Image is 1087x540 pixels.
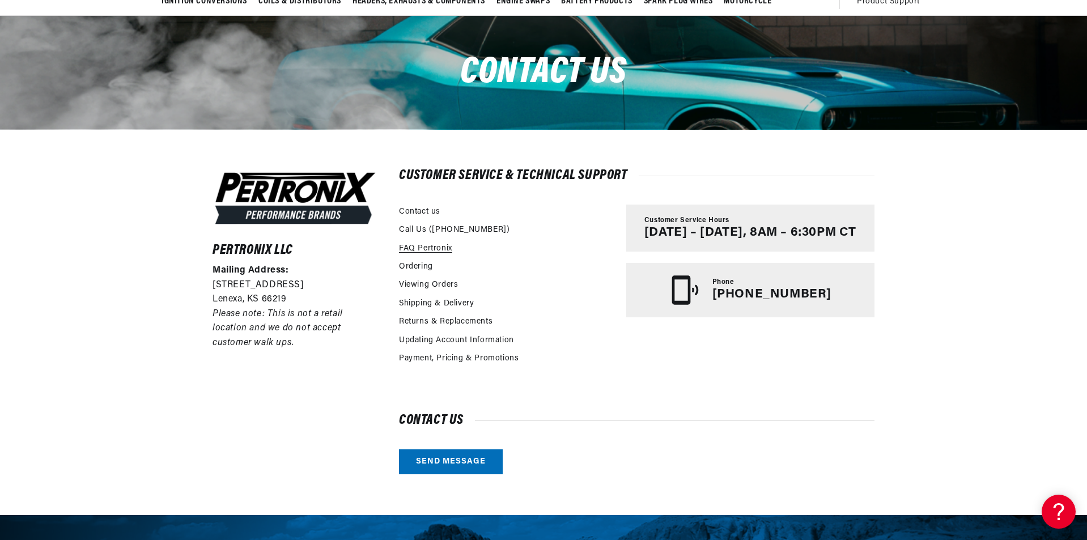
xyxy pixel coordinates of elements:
[399,316,492,328] a: Returns & Replacements
[712,278,734,287] span: Phone
[399,170,874,181] h2: Customer Service & Technical Support
[399,279,458,291] a: Viewing Orders
[399,243,452,255] a: FAQ Pertronix
[399,334,514,347] a: Updating Account Information
[399,206,440,218] a: Contact us
[460,54,627,91] span: Contact us
[399,297,474,310] a: Shipping & Delivery
[399,224,509,236] a: Call Us ([PHONE_NUMBER])
[644,216,729,226] span: Customer Service Hours
[712,287,831,302] p: [PHONE_NUMBER]
[213,266,289,275] strong: Mailing Address:
[399,352,519,365] a: Payment, Pricing & Promotions
[213,292,378,307] p: Lenexa, KS 66219
[213,278,378,293] p: [STREET_ADDRESS]
[213,245,378,256] h6: Pertronix LLC
[644,226,856,240] p: [DATE] – [DATE], 8AM – 6:30PM CT
[399,261,433,273] a: Ordering
[213,309,343,347] em: Please note: This is not a retail location and we do not accept customer walk ups.
[399,449,503,475] a: Send message
[626,263,874,317] a: Phone [PHONE_NUMBER]
[399,415,874,426] h2: Contact us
